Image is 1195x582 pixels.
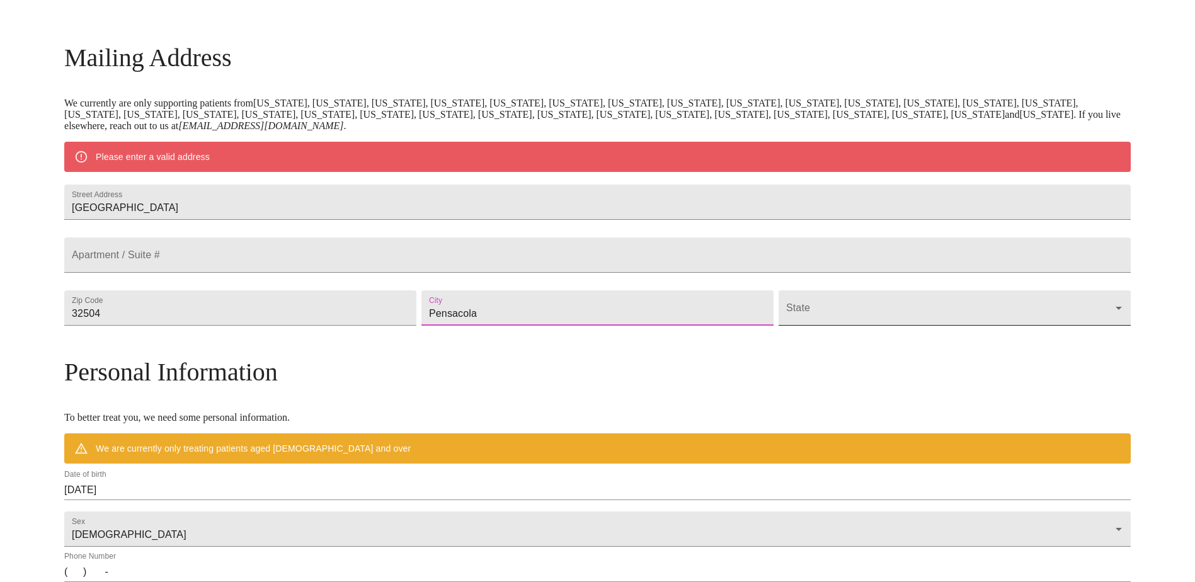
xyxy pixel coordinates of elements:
[64,553,116,561] label: Phone Number
[64,412,1131,423] p: To better treat you, we need some personal information.
[64,43,1131,72] h3: Mailing Address
[64,98,1131,132] p: We currently are only supporting patients from [US_STATE], [US_STATE], [US_STATE], [US_STATE], [U...
[64,471,106,479] label: Date of birth
[779,290,1131,326] div: ​
[64,511,1131,547] div: [DEMOGRAPHIC_DATA]
[64,357,1131,387] h3: Personal Information
[96,437,411,460] div: We are currently only treating patients aged [DEMOGRAPHIC_DATA] and over
[178,120,343,131] em: [EMAIL_ADDRESS][DOMAIN_NAME]
[96,145,210,168] div: Please enter a valid address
